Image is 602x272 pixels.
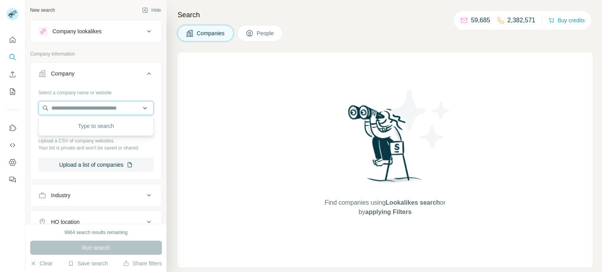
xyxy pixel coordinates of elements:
p: Your list is private and won't be saved or shared. [38,144,154,151]
button: Use Surfe on LinkedIn [6,121,19,135]
p: 2,382,571 [508,16,535,25]
button: Industry [31,186,161,205]
div: HQ location [51,218,80,226]
div: Industry [51,191,71,199]
button: Enrich CSV [6,67,19,81]
h4: Search [178,9,593,20]
div: 9964 search results remaining [65,229,128,236]
span: applying Filters [365,209,412,215]
span: Find companies using or by [322,198,448,217]
span: Companies [197,29,225,37]
button: Share filters [123,259,162,267]
button: Company lookalikes [31,22,161,41]
div: Select a company name or website [38,86,154,96]
img: Surfe Illustration - Woman searching with binoculars [345,103,426,190]
div: Type to search [40,118,152,134]
button: My lists [6,85,19,99]
button: Buy credits [548,15,585,26]
div: Company lookalikes [53,27,102,35]
p: Company information [30,50,162,58]
button: Upload a list of companies [38,158,154,172]
button: Feedback [6,173,19,187]
span: Lookalikes search [386,199,440,206]
button: Quick start [6,33,19,47]
button: Hide [136,4,167,16]
button: Search [6,50,19,64]
p: 59,685 [471,16,490,25]
button: Use Surfe API [6,138,19,152]
span: People [257,29,275,37]
div: Company [51,70,74,77]
button: Save search [68,259,108,267]
p: Upload a CSV of company websites. [38,137,154,144]
div: New search [30,7,55,14]
button: Dashboard [6,155,19,169]
img: Surfe Illustration - Stars [385,84,456,154]
button: HQ location [31,213,161,231]
button: Company [31,64,161,86]
button: Clear [30,259,53,267]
